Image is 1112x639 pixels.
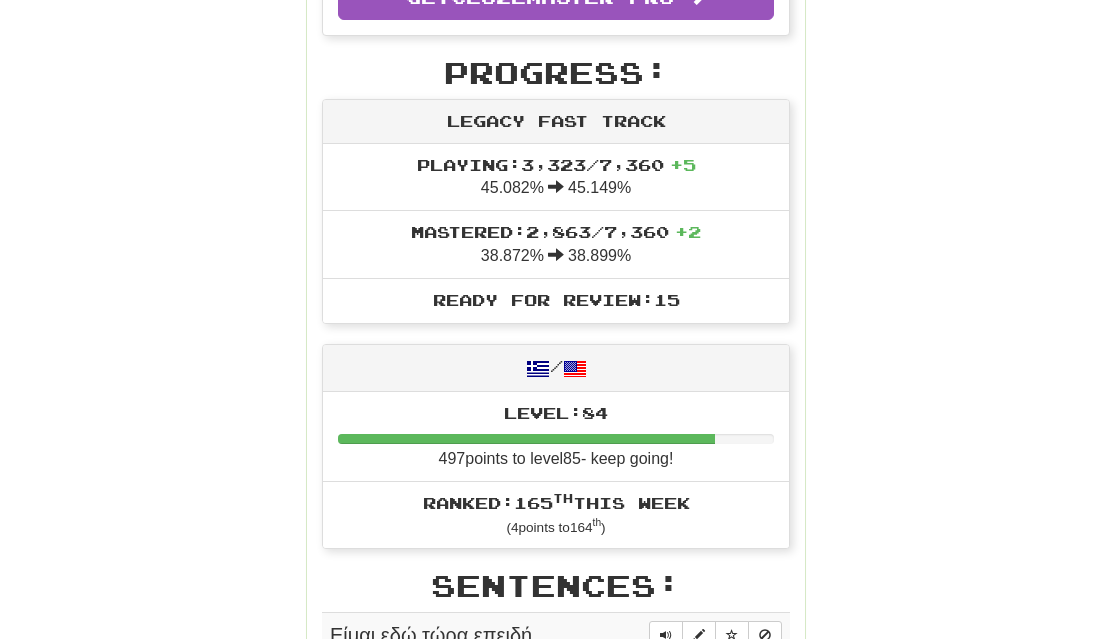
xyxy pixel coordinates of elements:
li: 45.082% 45.149% [323,144,789,212]
div: Legacy Fast Track [323,100,789,144]
span: Level: 84 [504,403,608,422]
h2: Progress: [322,56,790,89]
span: Ranked: 165 this week [423,493,690,512]
small: ( 4 points to 164 ) [506,520,605,535]
sup: th [553,491,573,505]
li: 38.872% 38.899% [323,210,789,279]
div: / [323,345,789,392]
sup: th [593,517,602,528]
span: + 5 [670,155,696,174]
span: Mastered: 2,863 / 7,360 [411,222,701,241]
span: Playing: 3,323 / 7,360 [417,155,696,174]
h2: Sentences: [322,569,790,602]
li: 497 points to level 85 - keep going! [323,392,789,482]
span: + 2 [675,222,701,241]
span: Ready for Review: 15 [433,290,680,309]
